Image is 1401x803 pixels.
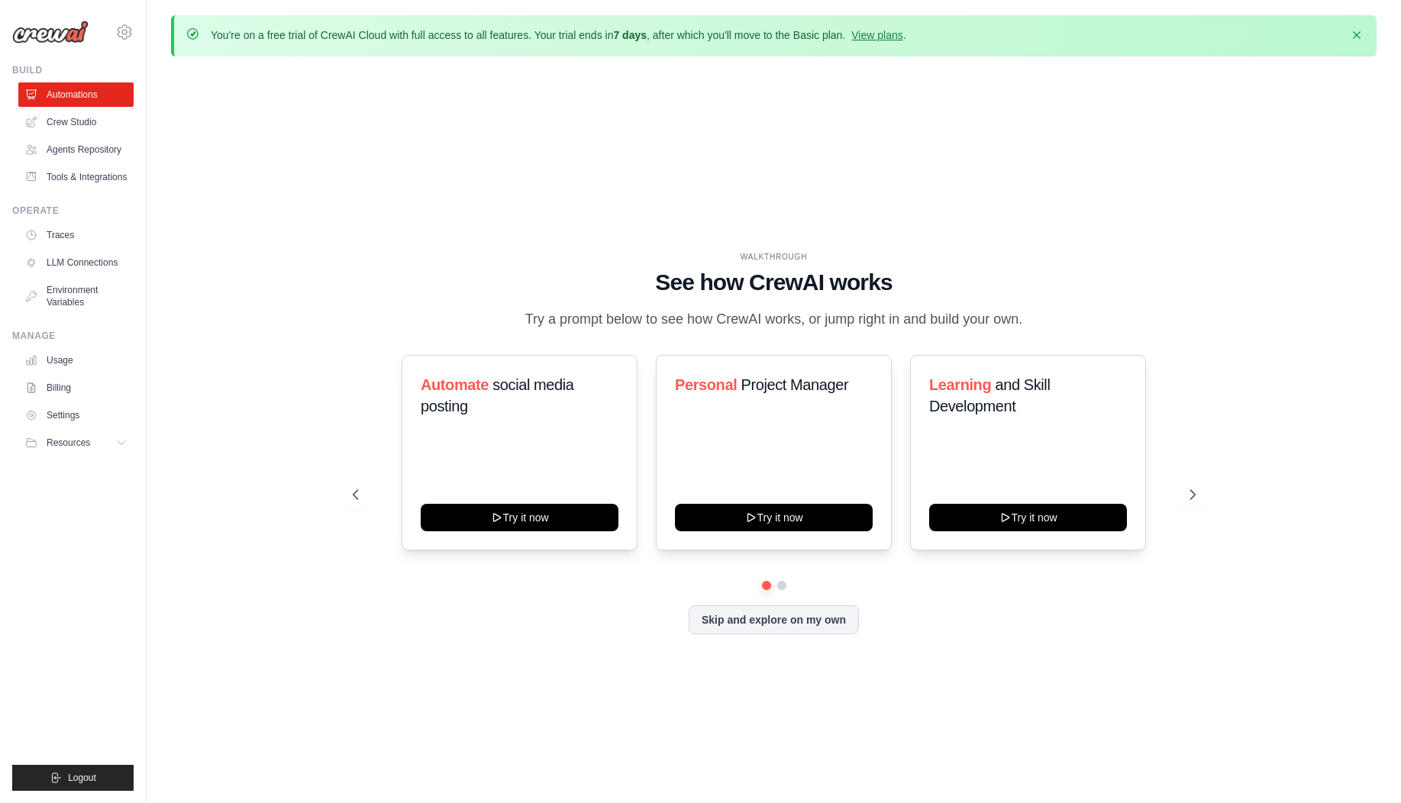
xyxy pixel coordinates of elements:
[12,765,134,791] button: Logout
[353,251,1196,263] div: WALKTHROUGH
[675,376,737,393] span: Personal
[929,376,991,393] span: Learning
[353,269,1196,296] h1: See how CrewAI works
[47,437,90,449] span: Resources
[12,21,89,44] img: Logo
[741,376,848,393] span: Project Manager
[18,137,134,162] a: Agents Repository
[18,82,134,107] a: Automations
[1325,730,1401,803] iframe: Chat Widget
[68,772,96,784] span: Logout
[18,165,134,189] a: Tools & Integrations
[421,376,574,414] span: social media posting
[421,504,618,531] button: Try it now
[421,376,489,393] span: Automate
[12,205,134,217] div: Operate
[929,504,1127,531] button: Try it now
[675,504,873,531] button: Try it now
[18,223,134,247] a: Traces
[851,29,902,41] a: View plans
[518,308,1031,331] p: Try a prompt below to see how CrewAI works, or jump right in and build your own.
[18,348,134,372] a: Usage
[211,27,906,43] p: You're on a free trial of CrewAI Cloud with full access to all features. Your trial ends in , aft...
[12,330,134,342] div: Manage
[18,278,134,314] a: Environment Variables
[18,431,134,455] button: Resources
[18,250,134,275] a: LLM Connections
[18,110,134,134] a: Crew Studio
[613,29,647,41] strong: 7 days
[18,403,134,427] a: Settings
[18,376,134,400] a: Billing
[689,605,859,634] button: Skip and explore on my own
[12,64,134,76] div: Build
